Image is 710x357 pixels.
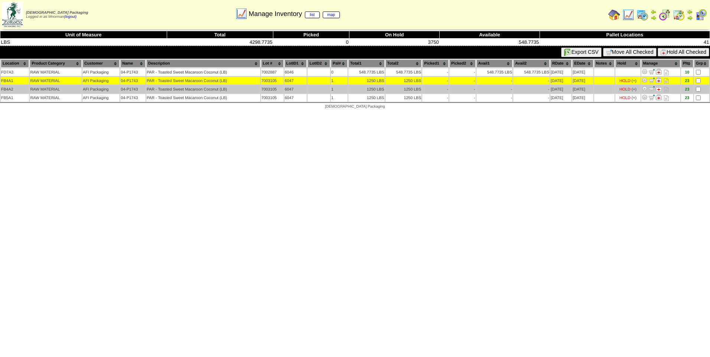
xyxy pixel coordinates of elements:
td: 1250 LBS [348,94,385,102]
td: - [449,94,476,102]
th: Description [146,59,260,68]
th: Plt [681,59,693,68]
td: RAW MATERIAL [30,85,82,93]
td: [DATE] [572,94,593,102]
th: Grp [694,59,709,68]
img: arrowleft.gif [651,9,657,15]
td: 1250 LBS [348,77,385,85]
th: Available [440,31,540,39]
td: 04-P1743 [120,85,146,93]
th: Total1 [348,59,385,68]
img: Manage Hold [656,77,662,83]
th: Name [120,59,146,68]
td: LBS [0,39,167,46]
td: - [422,94,449,102]
a: list [305,12,319,18]
th: LotID1 [284,59,307,68]
td: 6047 [284,85,307,93]
td: 7002887 [261,68,284,76]
td: [DATE] [550,94,571,102]
div: HOLD [619,96,631,100]
img: arrowleft.gif [687,9,693,15]
th: Picked2 [449,59,476,68]
a: map [323,12,340,18]
img: home.gif [608,9,620,21]
td: RAW MATERIAL [30,68,82,76]
th: Pallet Locations [540,31,710,39]
td: 7003105 [261,77,284,85]
img: Move [649,86,655,92]
td: 548.7735 [440,39,540,46]
td: - [449,68,476,76]
td: 3750 [349,39,440,46]
td: - [476,94,513,102]
td: 04-P1743 [120,77,146,85]
td: - [513,94,550,102]
td: 1 [331,85,348,93]
th: RDate [550,59,571,68]
img: line_graph.gif [235,8,247,20]
td: 4298.7735 [167,39,273,46]
div: (+) [632,96,636,100]
td: 6047 [284,94,307,102]
th: Picked [273,31,349,39]
td: FB4A2 [1,85,29,93]
img: Manage Hold [656,69,662,75]
td: - [476,77,513,85]
div: HOLD [619,87,631,92]
td: 548.7735 LBS [385,68,422,76]
td: 1 [331,77,348,85]
button: Move All Checked [603,48,657,56]
i: Note [664,87,669,92]
th: Customer [82,59,120,68]
td: 548.7735 LBS [513,68,550,76]
td: FD7A3 [1,68,29,76]
td: 548.7735 LBS [476,68,513,76]
img: calendarprod.gif [636,9,648,21]
td: 04-P1743 [120,68,146,76]
td: 6046 [284,68,307,76]
div: 23 [681,96,693,100]
button: Hold All Checked [658,48,709,56]
td: RAW MATERIAL [30,77,82,85]
img: zoroco-logo-small.webp [2,2,23,27]
div: 23 [681,87,693,92]
td: [DATE] [550,68,571,76]
th: Manage [641,59,680,68]
span: [DEMOGRAPHIC_DATA] Packaging [325,105,385,109]
td: 41 [540,39,710,46]
img: Adjust [642,77,648,83]
td: AFI Packaging [82,68,120,76]
td: - [422,77,449,85]
td: - [449,77,476,85]
img: Manage Hold [656,94,662,100]
th: Pal# [331,59,348,68]
th: EDate [572,59,593,68]
span: Manage Inventory [248,10,340,18]
td: AFI Packaging [82,94,120,102]
i: Note [664,95,669,101]
th: LotID2 [307,59,330,68]
th: Lot # [261,59,284,68]
td: [DATE] [550,77,571,85]
td: 6047 [284,77,307,85]
img: Move [649,69,655,75]
td: 1250 LBS [385,94,422,102]
button: Export CSV [561,48,602,57]
td: - [513,77,550,85]
img: calendarblend.gif [659,9,671,21]
td: FB5A1 [1,94,29,102]
th: Hold [615,59,640,68]
th: Avail1 [476,59,513,68]
th: Notes [594,59,615,68]
td: 04-P1743 [120,94,146,102]
td: 7003105 [261,85,284,93]
img: Adjust [642,94,648,100]
div: 10 [681,70,693,75]
td: [DATE] [572,68,593,76]
td: 1250 LBS [348,85,385,93]
img: hold.gif [661,49,667,55]
img: arrowright.gif [687,15,693,21]
span: Logged in as Mnorman [26,11,88,19]
td: [DATE] [572,85,593,93]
